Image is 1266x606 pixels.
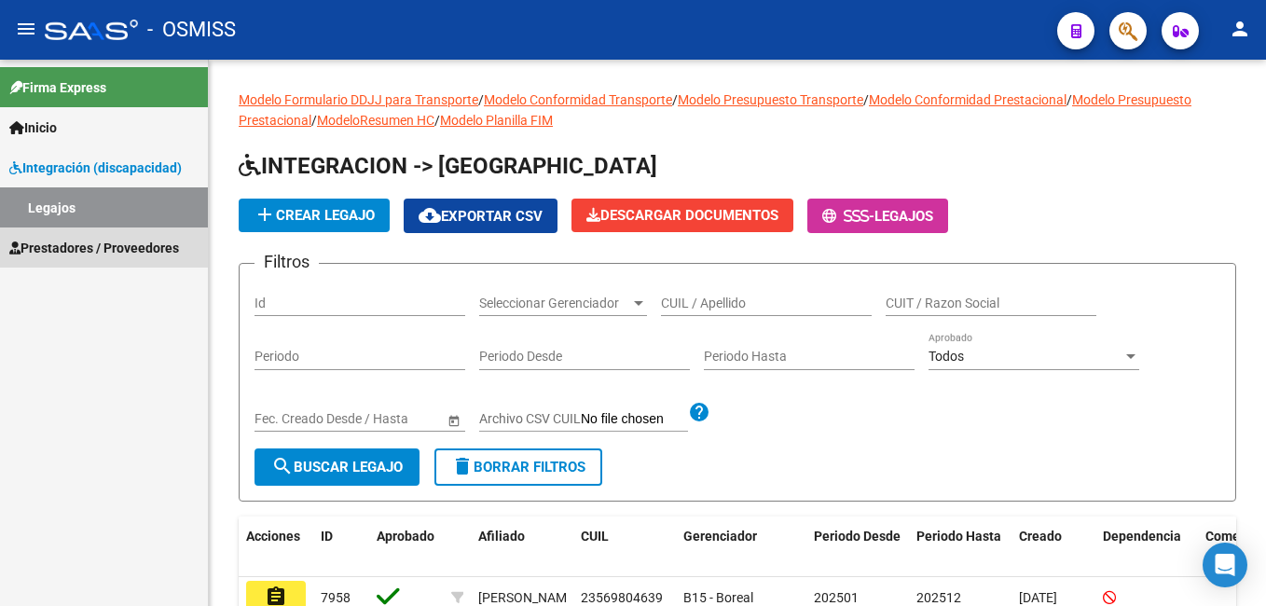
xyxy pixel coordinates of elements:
span: [DATE] [1019,590,1057,605]
span: Dependencia [1103,529,1181,544]
a: ModeloResumen HC [317,113,434,128]
span: Firma Express [9,77,106,98]
span: Borrar Filtros [451,459,585,475]
span: - OSMISS [147,9,236,50]
span: Prestadores / Proveedores [9,238,179,258]
span: Todos [929,349,964,364]
datatable-header-cell: Acciones [239,516,313,578]
span: Creado [1019,529,1062,544]
button: Borrar Filtros [434,448,602,486]
datatable-header-cell: Creado [1011,516,1095,578]
span: 202512 [916,590,961,605]
span: Periodo Desde [814,529,901,544]
span: Archivo CSV CUIL [479,411,581,426]
a: Modelo Planilla FIM [440,113,553,128]
mat-icon: person [1229,18,1251,40]
input: Fecha fin [338,411,430,427]
button: Exportar CSV [404,199,557,233]
mat-icon: delete [451,455,474,477]
datatable-header-cell: Gerenciador [676,516,806,578]
span: B15 - Boreal [683,590,753,605]
h3: Filtros [255,249,319,275]
datatable-header-cell: Afiliado [471,516,573,578]
datatable-header-cell: Dependencia [1095,516,1198,578]
button: Descargar Documentos [571,199,793,232]
mat-icon: menu [15,18,37,40]
span: Gerenciador [683,529,757,544]
span: Acciones [246,529,300,544]
datatable-header-cell: ID [313,516,369,578]
span: 7958 [321,590,351,605]
span: Descargar Documentos [586,207,778,224]
span: Exportar CSV [419,208,543,225]
input: Archivo CSV CUIL [581,411,688,428]
span: 23569804639 [581,590,663,605]
span: Legajos [874,208,933,225]
span: INTEGRACION -> [GEOGRAPHIC_DATA] [239,153,657,179]
span: 202501 [814,590,859,605]
button: Open calendar [444,410,463,430]
mat-icon: cloud_download [419,204,441,227]
span: Seleccionar Gerenciador [479,296,630,311]
button: -Legajos [807,199,948,233]
mat-icon: add [254,203,276,226]
span: Afiliado [478,529,525,544]
datatable-header-cell: Periodo Desde [806,516,909,578]
span: Crear Legajo [254,207,375,224]
button: Buscar Legajo [255,448,420,486]
span: Integración (discapacidad) [9,158,182,178]
mat-icon: search [271,455,294,477]
span: - [822,208,874,225]
a: Modelo Conformidad Transporte [484,92,672,107]
mat-icon: help [688,401,710,423]
a: Modelo Formulario DDJJ para Transporte [239,92,478,107]
a: Modelo Presupuesto Transporte [678,92,863,107]
datatable-header-cell: Periodo Hasta [909,516,1011,578]
div: Open Intercom Messenger [1203,543,1247,587]
datatable-header-cell: CUIL [573,516,676,578]
span: Buscar Legajo [271,459,403,475]
datatable-header-cell: Aprobado [369,516,444,578]
span: Aprobado [377,529,434,544]
button: Crear Legajo [239,199,390,232]
span: Periodo Hasta [916,529,1001,544]
span: CUIL [581,529,609,544]
span: ID [321,529,333,544]
input: Fecha inicio [255,411,323,427]
a: Modelo Conformidad Prestacional [869,92,1066,107]
span: Inicio [9,117,57,138]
